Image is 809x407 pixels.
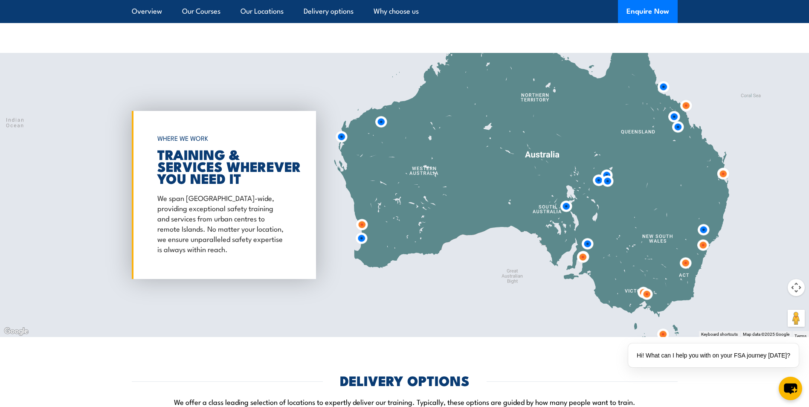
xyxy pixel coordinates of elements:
button: Map camera controls [788,279,805,296]
button: chat-button [779,377,802,400]
button: Drag Pegman onto the map to open Street View [788,310,805,327]
p: We span [GEOGRAPHIC_DATA]-wide, providing exceptional safety training and services from urban cen... [157,192,286,254]
button: Keyboard shortcuts [701,331,738,337]
span: Map data ©2025 Google [743,332,789,337]
a: Terms (opens in new tab) [795,334,806,338]
p: We offer a class leading selection of locations to expertly deliver our training. Typically, thes... [132,397,678,407]
h6: WHERE WE WORK [157,131,286,146]
img: Google [2,326,30,337]
div: Hi! What can I help you with on your FSA journey [DATE]? [628,343,799,367]
h2: DELIVERY OPTIONS [340,374,470,386]
h2: TRAINING & SERVICES WHEREVER YOU NEED IT [157,148,286,184]
a: Open this area in Google Maps (opens a new window) [2,326,30,337]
